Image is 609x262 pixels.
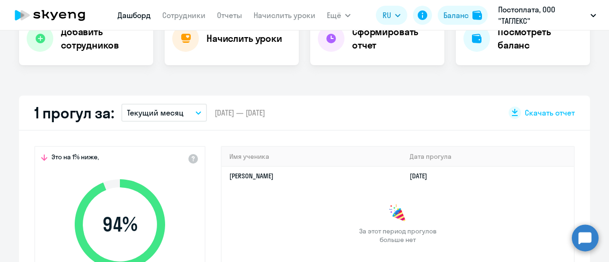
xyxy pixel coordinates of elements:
h4: Посмотреть баланс [498,25,582,52]
th: Имя ученика [222,147,402,166]
a: Дашборд [118,10,151,20]
button: RU [376,6,407,25]
span: Ещё [327,10,341,21]
button: Балансbalance [438,6,488,25]
span: Скачать отчет [525,107,575,118]
span: 94 % [65,213,175,236]
button: Постоплата, ООО "ТАГЛЕКС" [493,4,601,27]
h4: Начислить уроки [206,32,282,45]
span: За этот период прогулов больше нет [358,227,438,244]
a: Сотрудники [162,10,206,20]
button: Текущий месяц [121,104,207,122]
p: Постоплата, ООО "ТАГЛЕКС" [498,4,587,27]
a: [PERSON_NAME] [229,172,274,180]
div: Баланс [443,10,469,21]
img: congrats [388,204,407,223]
span: RU [383,10,391,21]
a: Начислить уроки [254,10,315,20]
button: Ещё [327,6,351,25]
h4: Сформировать отчет [352,25,437,52]
img: balance [472,10,482,20]
th: Дата прогула [402,147,574,166]
span: Это на 1% ниже, [51,153,99,164]
h2: 1 прогул за: [34,103,114,122]
a: [DATE] [410,172,435,180]
a: Отчеты [217,10,242,20]
h4: Добавить сотрудников [61,25,146,52]
span: [DATE] — [DATE] [215,107,265,118]
p: Текущий месяц [127,107,184,118]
